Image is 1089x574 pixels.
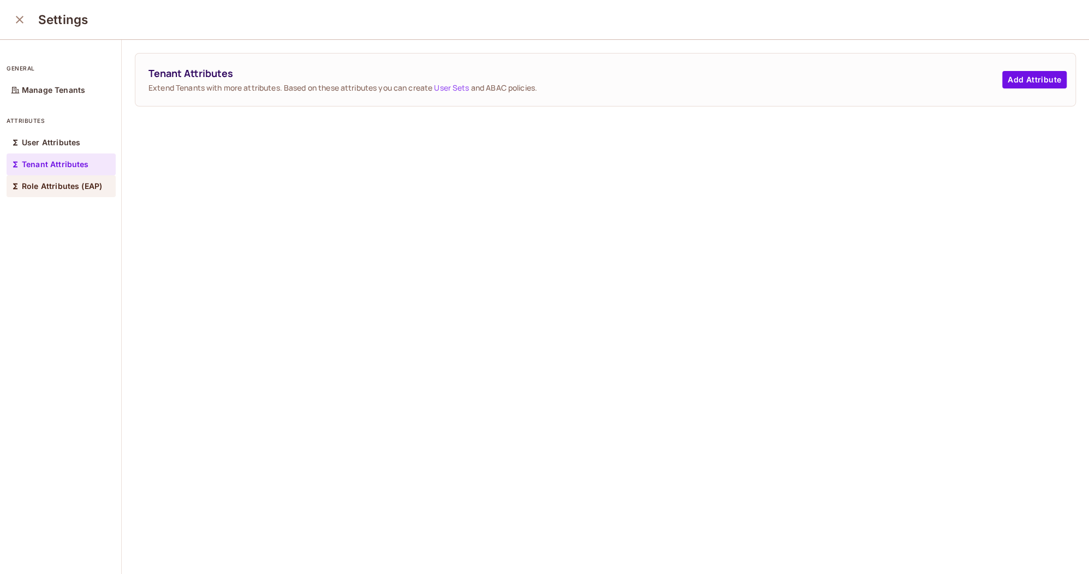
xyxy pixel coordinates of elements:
[148,67,1002,80] span: Tenant Attributes
[38,12,88,27] h3: Settings
[22,182,102,191] p: Role Attributes (EAP)
[22,86,85,94] p: Manage Tenants
[1002,71,1067,88] button: Add Attribute
[9,9,31,31] button: close
[434,82,469,93] a: User Sets
[7,64,116,73] p: general
[22,160,89,169] p: Tenant Attributes
[148,82,1002,93] span: Extend Tenants with more attributes. Based on these attributes you can create and ABAC policies.
[7,116,116,125] p: attributes
[22,138,80,147] p: User Attributes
